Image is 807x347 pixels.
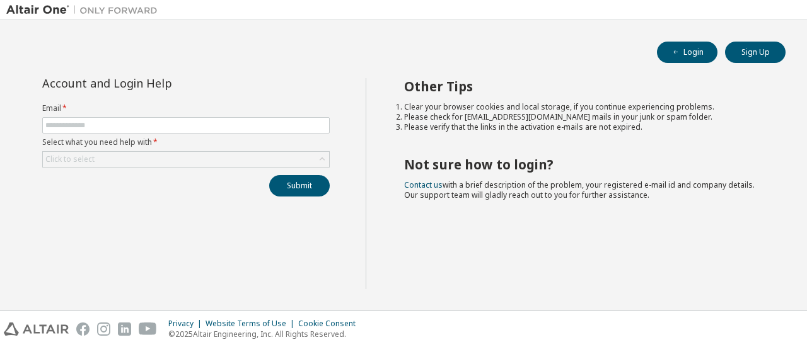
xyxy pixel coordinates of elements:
img: facebook.svg [76,322,90,336]
img: altair_logo.svg [4,322,69,336]
img: youtube.svg [139,322,157,336]
button: Submit [269,175,330,196]
a: Contact us [404,179,443,190]
li: Clear your browser cookies and local storage, if you continue experiencing problems. [404,102,763,112]
p: © 2025 Altair Engineering, Inc. All Rights Reserved. [168,329,363,339]
button: Sign Up [725,42,786,63]
li: Please verify that the links in the activation e-mails are not expired. [404,122,763,132]
span: with a brief description of the problem, your registered e-mail id and company details. Our suppo... [404,179,755,200]
div: Account and Login Help [42,78,272,88]
img: linkedin.svg [118,322,131,336]
div: Cookie Consent [298,319,363,329]
div: Website Terms of Use [206,319,298,329]
li: Please check for [EMAIL_ADDRESS][DOMAIN_NAME] mails in your junk or spam folder. [404,112,763,122]
div: Click to select [43,152,329,167]
button: Login [657,42,717,63]
div: Privacy [168,319,206,329]
h2: Other Tips [404,78,763,94]
img: Altair One [6,4,164,16]
label: Select what you need help with [42,137,330,147]
label: Email [42,103,330,113]
div: Click to select [45,154,95,164]
img: instagram.svg [97,322,110,336]
h2: Not sure how to login? [404,156,763,173]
